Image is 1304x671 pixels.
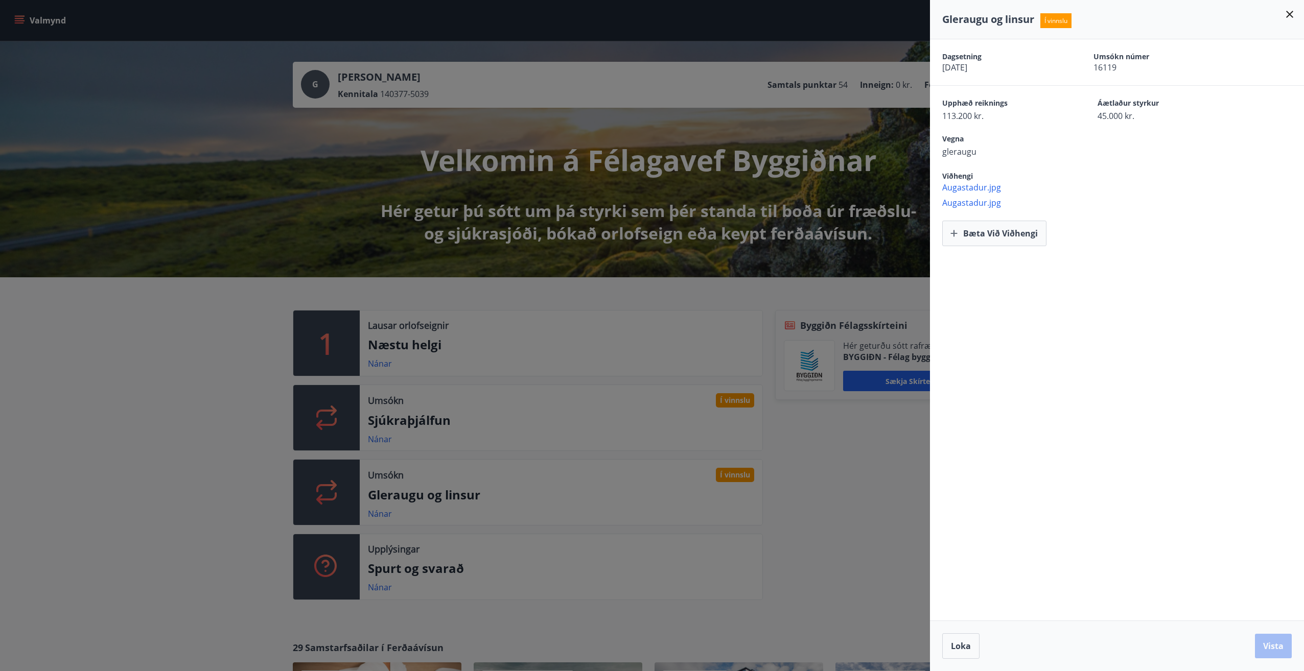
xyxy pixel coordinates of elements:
span: Umsókn númer [1093,52,1209,62]
span: 45.000 kr. [1098,110,1217,122]
span: Viðhengi [942,171,973,181]
span: Upphæð reiknings [942,98,1062,110]
span: Gleraugu og linsur [942,12,1034,26]
span: Loka [951,640,971,652]
span: [DATE] [942,62,1058,73]
span: Vegna [942,134,1062,146]
span: Dagsetning [942,52,1058,62]
button: Loka [942,633,980,659]
button: Bæta við viðhengi [942,221,1046,246]
span: Augastadur.jpg [942,197,1304,208]
span: gleraugu [942,146,1062,157]
span: Augastadur.jpg [942,182,1304,193]
span: Í vinnslu [1040,13,1072,28]
span: Áætlaður styrkur [1098,98,1217,110]
span: 113.200 kr. [942,110,1062,122]
span: 16119 [1093,62,1209,73]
